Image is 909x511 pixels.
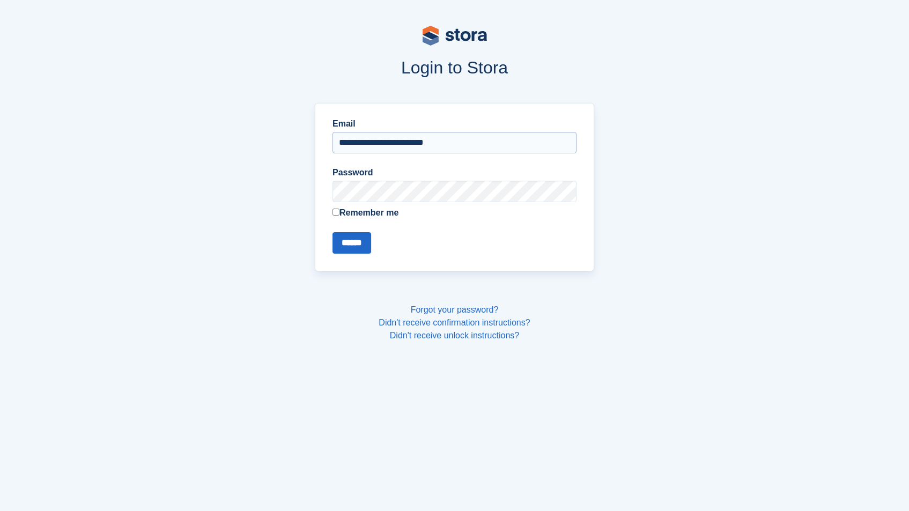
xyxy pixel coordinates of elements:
h1: Login to Stora [110,58,799,77]
a: Forgot your password? [411,305,499,314]
a: Didn't receive unlock instructions? [390,331,519,340]
img: stora-logo-53a41332b3708ae10de48c4981b4e9114cc0af31d8433b30ea865607fb682f29.svg [423,26,487,46]
a: Didn't receive confirmation instructions? [379,318,530,327]
label: Password [332,166,577,179]
label: Remember me [332,206,577,219]
input: Remember me [332,209,339,216]
label: Email [332,117,577,130]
